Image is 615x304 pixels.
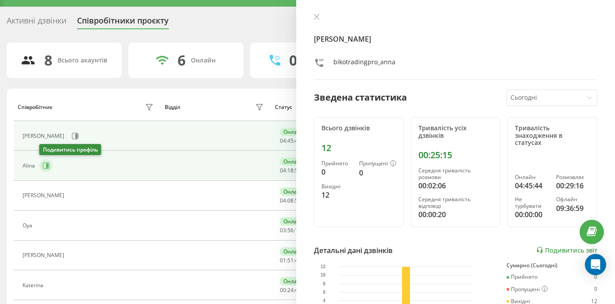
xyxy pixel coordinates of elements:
div: Oya [23,222,35,229]
div: Співробітники проєкту [77,16,169,30]
div: Розмовляє [556,174,590,180]
div: bikotradingpro_anna [333,58,395,70]
div: Онлайн [191,57,216,64]
h4: [PERSON_NAME] [314,34,597,44]
span: 03 [280,226,286,234]
span: 01 [280,257,286,264]
div: 0 [321,167,352,177]
text: 10 [321,273,326,277]
div: 0 [289,52,297,69]
text: 8 [323,281,326,286]
div: Katerina [23,282,46,288]
span: 51 [287,257,294,264]
div: [PERSON_NAME] [23,252,66,258]
div: Онлайн [280,247,308,256]
div: 12 [321,190,352,200]
div: 0 [594,286,597,293]
span: 04 [280,197,286,204]
span: 47 [295,257,301,264]
div: Вихідні [321,183,352,190]
div: Офлайн [556,196,590,203]
div: Зведена статистика [314,91,407,104]
div: 00:25:15 [418,150,493,160]
span: 44 [295,137,301,144]
div: [PERSON_NAME] [23,192,66,199]
div: Онлайн [280,157,308,166]
div: Прийнято [507,274,538,280]
span: 24 [287,286,294,294]
text: 4 [323,298,326,303]
div: : : [280,138,301,144]
div: 0 [594,274,597,280]
div: Прийнято [321,160,352,167]
div: 00:00:20 [418,209,493,220]
div: Alina [23,163,37,169]
text: 6 [323,290,326,295]
div: Онлайн [280,217,308,226]
div: : : [280,227,301,234]
span: 45 [295,286,301,294]
span: 00 [280,286,286,294]
div: Онлайн [515,174,549,180]
div: Тривалість усіх дзвінків [418,125,493,140]
div: : : [280,198,301,204]
div: Подивитись профіль [39,144,101,155]
div: Всього акаунтів [58,57,107,64]
span: 10 [295,226,301,234]
div: Середня тривалість розмови [418,168,493,180]
div: Пропущені [359,160,396,168]
div: 00:29:16 [556,180,590,191]
span: 56 [287,226,294,234]
div: Середня тривалість відповіді [418,196,493,209]
div: Всього дзвінків [321,125,396,132]
div: Онлайн [280,277,308,285]
span: 55 [295,197,301,204]
div: 09:36:59 [556,203,590,214]
div: Сумарно (Сьогодні) [507,262,597,269]
div: Тривалість знаходження в статусах [515,125,590,147]
span: 08 [287,197,294,204]
div: [PERSON_NAME] [23,133,66,139]
a: Подивитись звіт [536,246,597,254]
div: Пропущені [507,286,548,293]
span: 18 [287,167,294,174]
span: 04 [280,137,286,144]
div: : : [280,287,301,293]
div: Статус [275,104,292,110]
div: 0 [359,168,396,178]
div: Активні дзвінки [7,16,66,30]
div: 00:00:00 [515,209,549,220]
div: : : [280,257,301,264]
div: : : [280,168,301,174]
div: Відділ [165,104,180,110]
span: 54 [295,167,301,174]
div: Онлайн [280,187,308,196]
text: 12 [321,264,326,269]
div: Детальні дані дзвінків [314,245,393,256]
div: 12 [321,143,396,153]
span: 04 [280,167,286,174]
div: Open Intercom Messenger [585,254,606,275]
div: 8 [44,52,52,69]
div: 04:45:44 [515,180,549,191]
div: Не турбувати [515,196,549,209]
div: 6 [178,52,186,69]
div: 00:02:06 [418,180,493,191]
div: Співробітник [18,104,53,110]
span: 45 [287,137,294,144]
div: Онлайн [280,128,308,136]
